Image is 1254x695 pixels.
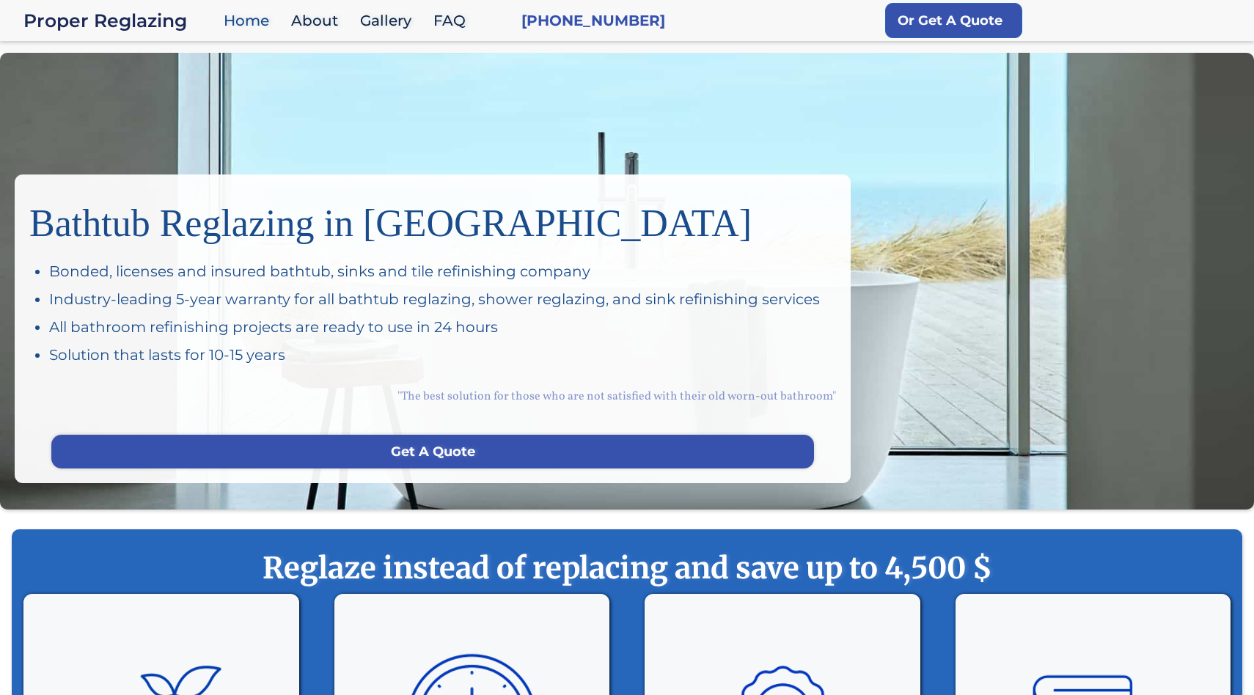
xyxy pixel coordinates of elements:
a: Get A Quote [51,435,814,468]
div: Industry-leading 5-year warranty for all bathtub reglazing, shower reglazing, and sink refinishin... [49,289,836,309]
div: "The best solution for those who are not satisfied with their old worn-out bathroom" [29,372,836,420]
div: Bonded, licenses and insured bathtub, sinks and tile refinishing company [49,261,836,282]
a: Proper Reglazing [23,10,216,31]
div: Solution that lasts for 10-15 years [49,345,836,365]
a: [PHONE_NUMBER] [521,10,665,31]
a: About [284,5,353,37]
strong: Reglaze instead of replacing and save up to 4,500 $ [41,550,1213,586]
a: Or Get A Quote [885,3,1022,38]
a: Home [216,5,284,37]
a: Gallery [353,5,426,37]
h1: Bathtub Reglazing in [GEOGRAPHIC_DATA] [29,189,836,246]
a: FAQ [426,5,480,37]
div: All bathroom refinishing projects are ready to use in 24 hours [49,317,836,337]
